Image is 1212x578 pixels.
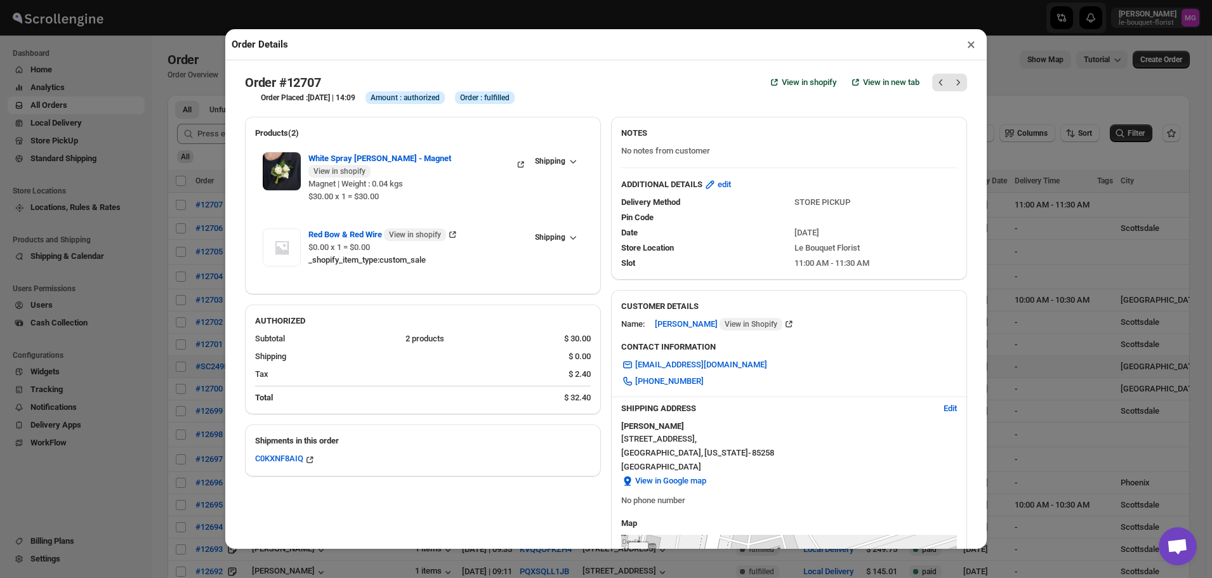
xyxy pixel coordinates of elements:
span: No notes from customer [621,146,710,155]
h2: Order #12707 [245,75,321,90]
a: Zoom in [629,542,648,562]
span: Store Location [621,243,674,253]
span: View in Google map [635,475,706,487]
div: _shopify_item_type : custom_sale [308,254,527,266]
span: [EMAIL_ADDRESS][DOMAIN_NAME] [635,358,767,371]
button: Next [949,74,967,91]
div: $ 30.00 [564,332,591,345]
span: $30.00 x 1 = $30.00 [308,192,379,201]
span: STORE PICKUP [794,197,850,207]
span: 85258 [752,447,774,459]
span: [DATE] [794,228,819,237]
b: ADDITIONAL DETAILS [621,178,702,191]
div: Tax [255,368,558,381]
span: [PERSON_NAME] [655,318,782,331]
div: Open chat [1159,527,1197,565]
span: [GEOGRAPHIC_DATA] , [621,447,703,459]
span: Date [621,228,638,237]
span: Amount : authorized [371,93,440,103]
span: 11:00 AM - 11:30 AM [794,258,869,268]
span: Le Bouquet Florist [794,243,860,253]
span: Order : fulfilled [460,93,510,103]
div: Name: [621,318,645,331]
span: Delivery Method [621,197,680,207]
h3: CUSTOMER DETAILS [621,300,957,313]
a: Red Bow & Red Wire View in shopify [308,230,459,239]
div: $ 32.40 [564,391,591,404]
a: [EMAIL_ADDRESS][DOMAIN_NAME] [614,355,775,375]
span: Shipping [535,232,565,242]
span: $0.00 x 1 = $0.00 [308,242,370,252]
span: View in new tab [863,76,919,89]
a: View in shopify [760,70,844,95]
span: [PHONE_NUMBER] [635,375,704,388]
span: [STREET_ADDRESS] , [621,433,697,445]
button: Edit [936,398,965,419]
button: edit [696,174,739,195]
span: Magnet [308,179,336,188]
a: White Spray [PERSON_NAME] - Magnet View in shopify [308,154,527,163]
h2: Shipments in this order [255,435,591,447]
a: [PHONE_NUMBER] [614,371,711,391]
span: View in shopify [313,166,366,176]
a: [PERSON_NAME] View in Shopify [655,319,795,329]
h2: AUTHORIZED [255,315,591,327]
span: Shipping [535,156,565,166]
span: Edit [944,402,957,415]
h3: SHIPPING ADDRESS [621,402,933,415]
button: View in Google map [614,471,714,491]
div: $ 0.00 [569,350,591,363]
span: View in Shopify [725,319,777,329]
button: View in new tab [841,70,927,95]
button: Shipping [527,152,583,170]
span: [US_STATE] - [704,447,751,459]
button: Shipping [527,228,583,246]
span: + [635,544,643,560]
div: 2 products [405,332,555,345]
span: | Weight : 0.04 kgs [336,179,403,188]
span: [GEOGRAPHIC_DATA] [621,461,957,473]
div: Subtotal [255,332,395,345]
img: Item [263,152,301,190]
span: edit [718,178,731,191]
span: View in shopify [389,230,441,240]
h2: Products(2) [255,127,591,140]
span: No phone number [621,496,685,505]
span: View in shopify [782,76,836,89]
b: Total [255,393,273,402]
h3: Order Placed : [261,93,355,103]
span: Pin Code [621,213,654,222]
span: Slot [621,258,635,268]
div: $ 2.40 [569,368,591,381]
span: White Spray [PERSON_NAME] - Magnet [308,152,515,178]
nav: Pagination [932,74,967,91]
h3: CONTACT INFORMATION [621,341,957,353]
button: C0KXNF8AIQ [255,454,316,466]
h3: Map [621,517,957,530]
span: Red Bow & Red Wire [308,228,446,241]
img: Item [263,228,301,266]
button: Previous [932,74,950,91]
b: NOTES [621,128,647,138]
b: [DATE] | 14:09 [308,93,355,102]
h2: Order Details [232,38,288,51]
button: × [962,36,980,53]
b: [PERSON_NAME] [621,421,684,431]
div: Shipping [255,350,558,363]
